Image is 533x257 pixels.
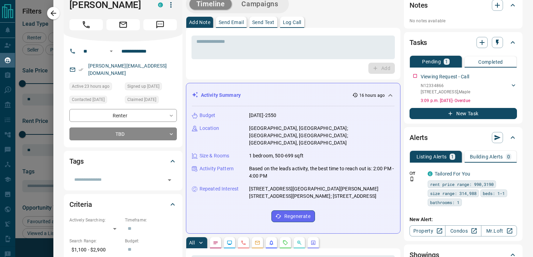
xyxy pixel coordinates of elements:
[201,92,241,99] p: Activity Summary
[283,20,301,25] p: Log Call
[227,240,232,246] svg: Lead Browsing Activity
[310,240,316,246] svg: Agent Actions
[219,20,244,25] p: Send Email
[241,240,246,246] svg: Calls
[69,83,121,92] div: Sat Aug 16 2025
[69,199,92,210] h2: Criteria
[410,177,414,181] svg: Push Notification Only
[359,92,385,99] p: 16 hours ago
[106,19,140,30] span: Email
[125,238,177,244] p: Budget:
[192,89,395,102] div: Activity Summary16 hours ago
[430,190,476,197] span: size range: 314,988
[421,73,469,80] p: Viewing Request - Call
[213,240,218,246] svg: Notes
[269,240,274,246] svg: Listing Alerts
[69,244,121,256] p: $1,100 - $2,900
[107,47,115,55] button: Open
[72,96,105,103] span: Contacted [DATE]
[88,63,167,76] a: [PERSON_NAME][EMAIL_ADDRESS][DOMAIN_NAME]
[69,156,84,167] h2: Tags
[470,154,503,159] p: Building Alerts
[428,171,433,176] div: condos.ca
[69,196,177,213] div: Criteria
[410,37,427,48] h2: Tasks
[249,185,395,200] p: [STREET_ADDRESS][GEOGRAPHIC_DATA][PERSON_NAME][STREET_ADDRESS][PERSON_NAME]; [STREET_ADDRESS]
[410,129,517,146] div: Alerts
[125,83,177,92] div: Fri Jun 30 2023
[69,127,177,140] div: TBD
[69,217,121,223] p: Actively Searching:
[125,217,177,223] p: Timeframe:
[410,170,423,177] p: Off
[435,171,470,177] a: Tailored For You
[507,154,510,159] p: 0
[158,2,163,7] div: condos.ca
[69,153,177,170] div: Tags
[416,154,447,159] p: Listing Alerts
[249,165,395,180] p: Based on the lead's activity, the best time to reach out is: 2:00 PM - 4:00 PM
[69,96,121,106] div: Mon May 05 2025
[422,59,441,64] p: Pending
[189,240,195,245] p: All
[410,225,445,236] a: Property
[421,89,471,95] p: [STREET_ADDRESS] , Maple
[430,181,494,188] span: rent price range: 990,3190
[127,96,156,103] span: Claimed [DATE]
[421,81,517,96] div: N12334866[STREET_ADDRESS],Maple
[200,125,219,132] p: Location
[200,112,216,119] p: Budget
[445,225,481,236] a: Condos
[69,238,121,244] p: Search Range:
[252,20,275,25] p: Send Text
[69,19,103,30] span: Call
[127,83,159,90] span: Signed up [DATE]
[451,154,454,159] p: 1
[143,19,177,30] span: Message
[249,125,395,147] p: [GEOGRAPHIC_DATA], [GEOGRAPHIC_DATA]; [GEOGRAPHIC_DATA], [GEOGRAPHIC_DATA]; [GEOGRAPHIC_DATA], [G...
[200,152,230,159] p: Size & Rooms
[410,34,517,51] div: Tasks
[421,83,471,89] p: N12334866
[445,59,448,64] p: 1
[283,240,288,246] svg: Requests
[200,165,234,172] p: Activity Pattern
[430,199,459,206] span: bathrooms: 1
[72,83,110,90] span: Active 23 hours ago
[410,18,517,24] p: No notes available
[255,240,260,246] svg: Emails
[421,98,517,104] p: 3:09 p.m. [DATE] - Overdue
[410,108,517,119] button: New Task
[410,132,428,143] h2: Alerts
[478,60,503,64] p: Completed
[249,152,303,159] p: 1 bedroom, 500-699 sqft
[165,175,174,185] button: Open
[200,185,239,193] p: Repeated Interest
[78,67,83,72] svg: Email Verified
[410,216,517,223] p: New Alert:
[189,20,210,25] p: Add Note
[296,240,302,246] svg: Opportunities
[481,225,517,236] a: Mr.Loft
[271,210,315,222] button: Regenerate
[483,190,505,197] span: beds: 1-1
[125,96,177,106] div: Sun May 04 2025
[249,112,276,119] p: [DATE]-2550
[69,109,177,122] div: Renter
